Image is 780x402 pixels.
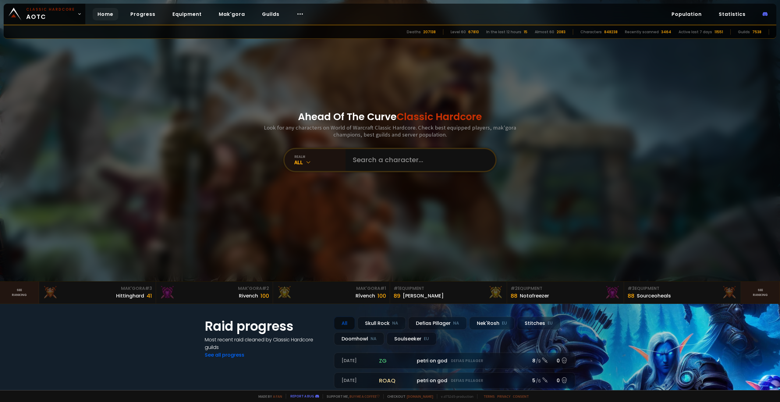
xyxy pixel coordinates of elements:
div: Rivench [239,292,258,300]
div: 100 [378,292,386,300]
div: [PERSON_NAME] [403,292,444,300]
a: Seeranking [741,282,780,304]
div: All [334,317,355,330]
div: 67810 [468,29,479,35]
div: Equipment [394,285,503,292]
div: All [294,159,346,166]
a: #2Equipment88Notafreezer [507,282,624,304]
a: Mak'Gora#1Rîvench100 [273,282,390,304]
small: EU [502,320,507,326]
div: Equipment [628,285,737,292]
h1: Raid progress [205,317,327,336]
div: In the last 12 hours [486,29,521,35]
div: 15 [524,29,527,35]
span: Checkout [383,394,433,399]
div: 100 [261,292,269,300]
div: Hittinghard [116,292,144,300]
div: Mak'Gora [160,285,269,292]
a: [DATE]zgpetri on godDefias Pillager8 /90 [334,353,575,369]
div: Defias Pillager [408,317,467,330]
a: Guilds [257,8,284,20]
div: Stitches [517,317,560,330]
div: Equipment [511,285,620,292]
small: EU [424,336,429,342]
h1: Ahead Of The Curve [298,109,482,124]
small: EU [548,320,553,326]
a: Classic HardcoreAOTC [4,4,85,24]
h4: Most recent raid cleaned by Classic Hardcore guilds [205,336,327,351]
a: Population [667,8,707,20]
a: Home [93,8,118,20]
div: Almost 60 [535,29,554,35]
span: # 3 [145,285,152,291]
span: Made by [255,394,282,399]
div: Mak'Gora [277,285,386,292]
div: 848238 [604,29,618,35]
a: Terms [484,394,495,399]
h3: Look for any characters on World of Warcraft Classic Hardcore. Check best equipped players, mak'g... [261,124,519,138]
div: 88 [511,292,517,300]
a: Statistics [714,8,750,20]
span: # 1 [380,285,386,291]
small: NA [453,320,459,326]
div: Sourceoheals [637,292,671,300]
a: Equipment [168,8,207,20]
a: Privacy [497,394,510,399]
div: Guilds [738,29,750,35]
div: Deaths [407,29,421,35]
div: 7538 [752,29,761,35]
div: 41 [147,292,152,300]
a: [DOMAIN_NAME] [407,394,433,399]
a: #3Equipment88Sourceoheals [624,282,741,304]
small: Classic Hardcore [26,7,75,12]
span: # 3 [628,285,635,291]
a: a fan [273,394,282,399]
span: # 1 [394,285,399,291]
div: 2083 [557,29,565,35]
span: Support me, [323,394,380,399]
div: realm [294,154,346,159]
a: Mak'Gora#3Hittinghard41 [39,282,156,304]
div: Skull Rock [357,317,406,330]
div: Mak'Gora [43,285,152,292]
small: NA [370,336,377,342]
span: AOTC [26,7,75,21]
a: Mak'Gora#2Rivench100 [156,282,273,304]
div: Rîvench [356,292,375,300]
div: Soulseeker [387,332,437,345]
a: See all progress [205,351,244,358]
div: 3464 [661,29,671,35]
div: Characters [580,29,602,35]
div: Active last 7 days [679,29,712,35]
a: Progress [126,8,160,20]
span: Classic Hardcore [397,110,482,123]
div: Recently scanned [625,29,659,35]
a: [DATE]roaqpetri on godDefias Pillager5 /60 [334,372,575,389]
span: # 2 [511,285,518,291]
div: 89 [394,292,400,300]
div: 11551 [714,29,723,35]
div: 207138 [423,29,436,35]
a: #1Equipment89[PERSON_NAME] [390,282,507,304]
a: Mak'gora [214,8,250,20]
input: Search a character... [349,149,488,171]
a: Buy me a coffee [349,394,380,399]
div: 88 [628,292,634,300]
span: # 2 [262,285,269,291]
span: v. d752d5 - production [437,394,473,399]
a: Report a bug [290,394,314,398]
div: Level 60 [451,29,466,35]
small: NA [392,320,398,326]
div: Notafreezer [520,292,549,300]
div: Doomhowl [334,332,384,345]
a: Consent [513,394,529,399]
div: Nek'Rosh [469,317,515,330]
